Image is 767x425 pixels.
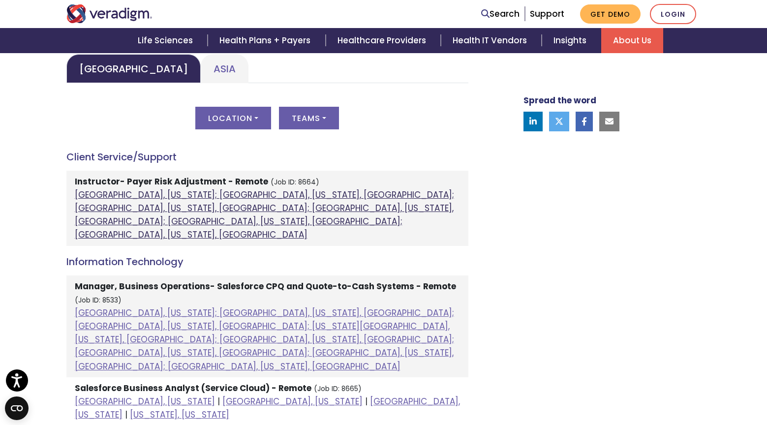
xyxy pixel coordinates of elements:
[222,395,363,407] a: [GEOGRAPHIC_DATA], [US_STATE]
[75,382,311,394] strong: Salesforce Business Analyst (Service Cloud) - Remote
[650,4,696,24] a: Login
[75,280,456,292] strong: Manager, Business Operations- Salesforce CPQ and Quote-to-Cash Systems - Remote
[365,395,368,407] span: |
[530,8,564,20] a: Support
[75,176,268,187] strong: Instructor- Payer Risk Adjustment - Remote
[66,151,468,163] h4: Client Service/Support
[66,54,201,83] a: [GEOGRAPHIC_DATA]
[326,28,441,53] a: Healthcare Providers
[75,189,454,241] a: [GEOGRAPHIC_DATA], [US_STATE]; [GEOGRAPHIC_DATA], [US_STATE], [GEOGRAPHIC_DATA]; [GEOGRAPHIC_DATA...
[126,28,208,53] a: Life Sciences
[542,28,601,53] a: Insights
[66,4,153,23] img: Veradigm logo
[5,396,29,420] button: Open CMP widget
[66,256,468,268] h4: Information Technology
[195,107,271,129] button: Location
[217,395,220,407] span: |
[201,54,248,83] a: Asia
[271,178,319,187] small: (Job ID: 8664)
[601,28,663,53] a: About Us
[481,7,520,21] a: Search
[441,28,542,53] a: Health IT Vendors
[75,296,122,305] small: (Job ID: 8533)
[75,307,454,372] a: [GEOGRAPHIC_DATA], [US_STATE]; [GEOGRAPHIC_DATA], [US_STATE], [GEOGRAPHIC_DATA]; [GEOGRAPHIC_DATA...
[580,4,641,24] a: Get Demo
[130,409,229,421] a: [US_STATE], [US_STATE]
[125,409,127,421] span: |
[208,28,325,53] a: Health Plans + Payers
[523,94,596,106] strong: Spread the word
[279,107,339,129] button: Teams
[75,395,215,407] a: [GEOGRAPHIC_DATA], [US_STATE]
[314,384,362,394] small: (Job ID: 8665)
